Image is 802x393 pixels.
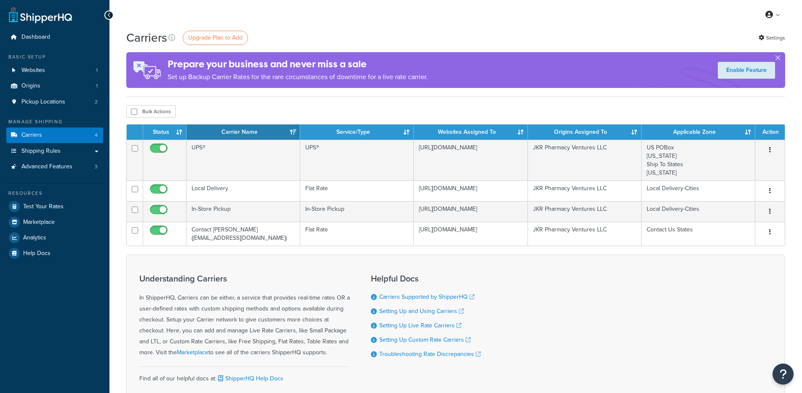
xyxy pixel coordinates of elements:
[21,163,72,170] span: Advanced Features
[6,118,103,125] div: Manage Shipping
[6,127,103,143] a: Carriers 4
[177,348,208,357] a: Marketplace
[143,125,187,140] th: Status: activate to sort column ascending
[139,274,350,358] div: In ShipperHQ, Carriers can be either, a service that provides real-time rates OR a user-defined r...
[6,159,103,175] li: Advanced Features
[642,125,755,140] th: Applicable Zone: activate to sort column ascending
[21,34,50,41] span: Dashboard
[187,222,300,246] td: Contact [PERSON_NAME] ([EMAIL_ADDRESS][DOMAIN_NAME])
[188,33,242,42] span: Upgrade Plan to Add
[187,201,300,222] td: In-Store Pickup
[300,201,414,222] td: In-Store Pickup
[168,71,428,83] p: Set up Backup Carrier Rates for the rare circumstances of downtime for a live rate carrier.
[126,29,167,46] h1: Carriers
[6,199,103,214] a: Test Your Rates
[6,246,103,261] a: Help Docs
[414,125,528,140] th: Websites Assigned To: activate to sort column ascending
[126,105,176,118] button: Bulk Actions
[21,148,61,155] span: Shipping Rules
[216,374,283,383] a: ShipperHQ Help Docs
[96,82,98,90] span: 1
[6,143,103,159] a: Shipping Rules
[6,94,103,110] a: Pickup Locations 2
[414,140,528,181] td: [URL][DOMAIN_NAME]
[6,190,103,197] div: Resources
[23,203,64,210] span: Test Your Rates
[187,181,300,201] td: Local Delivery
[642,201,755,222] td: Local Delivery-Cities
[139,366,350,384] div: Find all of our helpful docs at:
[759,32,785,44] a: Settings
[379,321,461,330] a: Setting Up Live Rate Carriers
[528,181,642,201] td: JKR Pharmacy Ventures LLC
[168,57,428,71] h4: Prepare your business and never miss a sale
[414,201,528,222] td: [URL][DOMAIN_NAME]
[6,78,103,94] a: Origins 1
[414,181,528,201] td: [URL][DOMAIN_NAME]
[9,6,72,23] a: ShipperHQ Home
[642,222,755,246] td: Contact Us States
[528,222,642,246] td: JKR Pharmacy Ventures LLC
[6,159,103,175] a: Advanced Features 3
[6,127,103,143] li: Carriers
[718,62,775,79] a: Enable Feature
[96,67,98,74] span: 1
[379,307,464,316] a: Setting Up and Using Carriers
[371,274,481,283] h3: Helpful Docs
[300,222,414,246] td: Flat Rate
[95,132,98,139] span: 4
[95,98,98,106] span: 2
[6,63,103,78] a: Websites 1
[126,52,168,88] img: ad-rules-rateshop-fe6ec290ccb7230408bd80ed9643f0289d75e0ffd9eb532fc0e269fcd187b520.png
[528,125,642,140] th: Origins Assigned To: activate to sort column ascending
[379,335,471,344] a: Setting Up Custom Rate Carriers
[528,201,642,222] td: JKR Pharmacy Ventures LLC
[300,140,414,181] td: UPS®
[6,78,103,94] li: Origins
[95,163,98,170] span: 3
[21,67,45,74] span: Websites
[6,63,103,78] li: Websites
[21,82,40,90] span: Origins
[642,140,755,181] td: US POBox [US_STATE] Ship To States [US_STATE]
[139,274,350,283] h3: Understanding Carriers
[187,140,300,181] td: UPS®
[528,140,642,181] td: JKR Pharmacy Ventures LLC
[414,222,528,246] td: [URL][DOMAIN_NAME]
[6,29,103,45] a: Dashboard
[300,181,414,201] td: Flat Rate
[300,125,414,140] th: Service/Type: activate to sort column ascending
[6,215,103,230] a: Marketplace
[23,219,55,226] span: Marketplace
[187,125,300,140] th: Carrier Name: activate to sort column ascending
[23,234,46,242] span: Analytics
[642,181,755,201] td: Local Delivery-Cities
[23,250,51,257] span: Help Docs
[21,98,65,106] span: Pickup Locations
[6,230,103,245] a: Analytics
[21,132,42,139] span: Carriers
[755,125,785,140] th: Action
[183,31,248,45] a: Upgrade Plan to Add
[379,292,474,301] a: Carriers Supported by ShipperHQ
[773,364,794,385] button: Open Resource Center
[379,350,481,358] a: Troubleshooting Rate Discrepancies
[6,94,103,110] li: Pickup Locations
[6,53,103,61] div: Basic Setup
